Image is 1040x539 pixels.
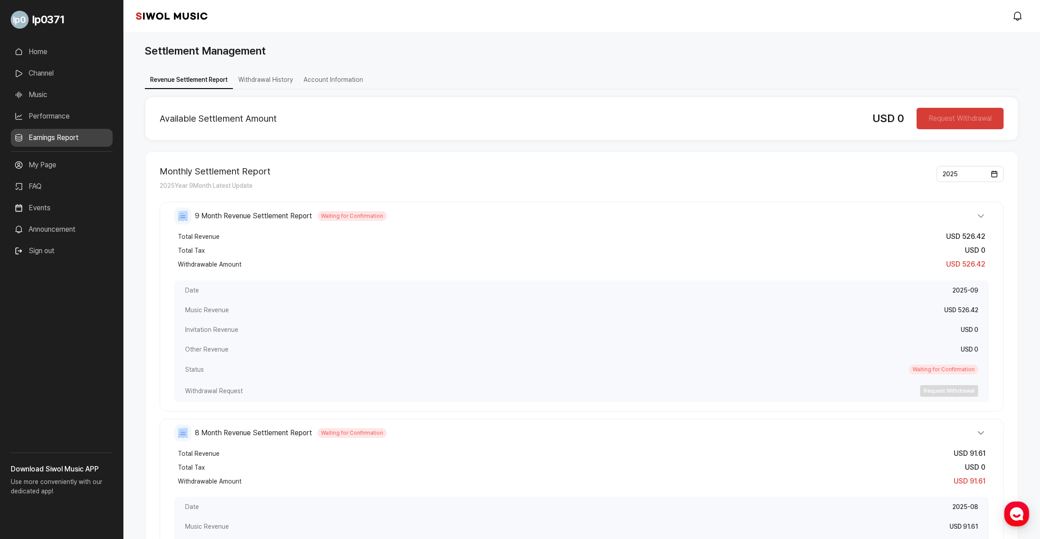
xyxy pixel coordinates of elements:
span: Messages [74,297,101,305]
a: Home [3,284,59,306]
button: Revenue Settlement Report [145,72,233,89]
h1: Settlement Management [145,43,266,59]
span: Invitation Revenue [185,325,238,334]
span: Total Tax [178,463,205,472]
a: My Page [11,156,113,174]
a: modal.notifications [1010,7,1027,25]
h2: Available Settlement Amount [160,113,858,124]
a: Performance [11,107,113,125]
button: 8 Month Revenue Settlement Report Waiting for Confirmation [174,424,989,441]
a: Announcement [11,221,113,238]
span: lp0371 [32,12,64,28]
a: Home [11,43,113,61]
span: 8 Month Revenue Settlement Report [195,428,312,438]
h3: Download Siwol Music APP [11,464,113,475]
button: Withdrawal History [233,72,298,89]
span: USD 91.61 [954,477,985,485]
a: Account Information [298,75,368,84]
div: 2025-09 [952,286,978,295]
span: Withdrawable Amount [178,477,241,486]
span: Total Revenue [178,449,220,458]
a: Events [11,199,113,217]
p: Use more conveniently with our dedicated app! [11,475,113,503]
span: Total Tax [178,246,205,255]
a: Channel [11,64,113,82]
span: USD 0 [872,112,904,125]
span: USD 91.61 [954,449,985,458]
a: Music [11,86,113,104]
span: 2025 [943,170,958,178]
span: Other Revenue [185,345,228,354]
span: USD 0 [965,463,985,471]
a: Messages [59,284,115,306]
span: Settings [132,297,154,304]
span: Waiting for Confirmation [909,365,978,374]
span: USD 526.42 [946,232,985,241]
span: Music Revenue [185,306,229,314]
button: Account Information [298,72,368,89]
span: USD 526.42 [944,306,978,314]
span: Waiting for Confirmation [317,428,387,438]
button: 9 Month Revenue Settlement Report Waiting for Confirmation [174,208,989,225]
span: Date [185,502,199,511]
h2: Monthly Settlement Report [160,166,271,177]
a: Settings [115,284,172,306]
span: Withdrawal Request [185,386,243,395]
div: 2025-08 [952,502,978,511]
span: Total Revenue [178,232,220,241]
span: 2025 Year 9 Month Latest Update [160,182,253,189]
button: 2025 [937,166,1004,182]
a: Earnings Report [11,129,113,147]
span: Date [185,286,199,295]
span: Withdrawable Amount [178,260,241,269]
button: Sign out [11,242,58,260]
span: USD 0 [965,246,985,255]
a: Withdrawal History [233,75,298,84]
span: Status [185,365,204,374]
span: USD 0 [961,326,978,333]
a: FAQ [11,178,113,195]
span: Waiting for Confirmation [317,211,387,221]
span: Music Revenue [185,522,229,531]
a: Go to My Profile [11,7,113,32]
span: 9 Month Revenue Settlement Report [195,211,312,221]
a: Revenue Settlement Report [145,75,233,84]
span: Home [23,297,38,304]
span: USD 0 [961,346,978,353]
span: USD 526.42 [946,260,985,268]
span: USD 91.61 [950,523,978,530]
